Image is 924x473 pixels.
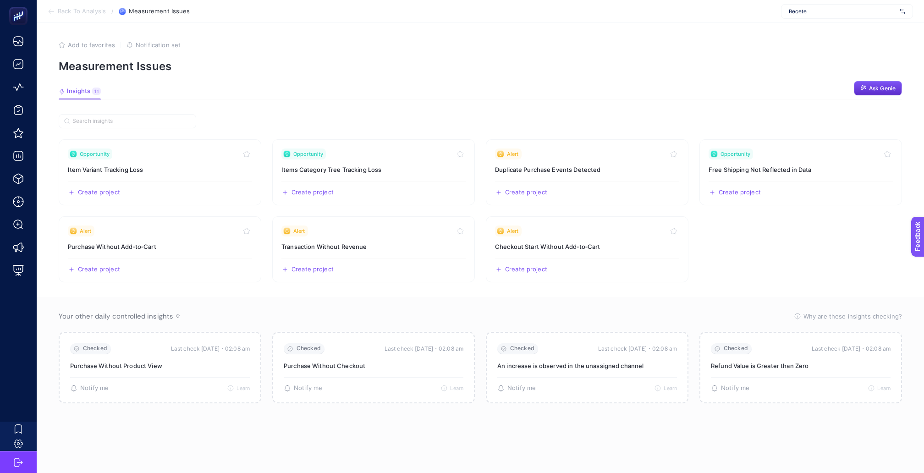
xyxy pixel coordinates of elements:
span: Learn [877,385,891,391]
button: Learn [441,385,463,391]
h3: Insight title [68,165,252,174]
span: Notify me [80,385,109,392]
span: Back To Analysis [58,8,106,15]
time: Last check [DATE]・02:08 am [171,344,250,353]
span: Recete [789,8,896,15]
span: Alert [507,150,519,158]
h3: Insight title [281,242,466,251]
time: Last check [DATE]・02:08 am [598,344,677,353]
button: Toggle favorite [668,225,679,236]
p: Purchase Without Product View [70,362,250,370]
h3: Insight title [495,165,679,174]
span: Your other daily controlled insights [59,312,173,321]
h3: Insight title [709,165,893,174]
a: View insight titled [59,216,261,282]
button: Create a new project based on this insight [495,266,547,273]
span: Notify me [507,385,536,392]
h3: Insight title [495,242,679,251]
button: Notify me [70,385,109,392]
span: Notify me [294,385,322,392]
button: Learn [868,385,891,391]
time: Last check [DATE]・02:08 am [812,344,891,353]
span: Ask Genie [869,85,896,92]
span: Insights [67,88,90,95]
p: Refund Value is Greater than Zero [711,362,891,370]
section: Passive Insight Packages [59,332,902,403]
button: Learn [227,385,250,391]
a: View insight titled [486,139,688,205]
span: Opportunity [80,150,110,158]
a: View insight titled [59,139,261,205]
span: Create project [291,266,334,273]
span: Notify me [721,385,749,392]
button: Create a new project based on this insight [281,189,334,196]
button: Notify me [284,385,322,392]
span: Create project [78,266,120,273]
span: Learn [236,385,250,391]
span: Create project [78,189,120,196]
button: Notify me [497,385,536,392]
h3: Insight title [281,165,466,174]
span: Checked [724,345,748,352]
button: Toggle favorite [455,225,466,236]
span: Create project [505,189,547,196]
button: Toggle favorite [882,148,893,159]
button: Add to favorites [59,41,115,49]
span: Measurement Issues [129,8,190,15]
button: Learn [654,385,677,391]
a: View insight titled [272,216,475,282]
time: Last check [DATE]・02:08 am [385,344,463,353]
span: Learn [664,385,677,391]
button: Create a new project based on this insight [495,189,547,196]
span: Create project [505,266,547,273]
span: Alert [80,227,92,235]
button: Create a new project based on this insight [68,189,120,196]
span: Checked [297,345,321,352]
span: Alert [507,227,519,235]
button: Toggle favorite [455,148,466,159]
span: Opportunity [293,150,323,158]
div: 11 [92,88,101,95]
span: Learn [450,385,463,391]
span: Notification set [136,41,181,49]
p: Measurement Issues [59,60,902,73]
button: Notification set [126,41,181,49]
a: View insight titled [699,139,902,205]
button: Toggle favorite [241,225,252,236]
span: Create project [719,189,761,196]
button: Toggle favorite [668,148,679,159]
h3: Insight title [68,242,252,251]
button: Notify me [711,385,749,392]
span: Why are these insights checking? [803,312,902,321]
p: Purchase Without Checkout [284,362,463,370]
span: Alert [293,227,305,235]
span: Opportunity [720,150,750,158]
span: Create project [291,189,334,196]
span: Checked [83,345,107,352]
a: View insight titled [272,139,475,205]
span: Checked [510,345,534,352]
span: / [111,7,114,15]
input: Search [72,118,191,125]
img: svg%3e [900,7,905,16]
span: Feedback [5,3,35,10]
button: Ask Genie [854,81,902,96]
span: Add to favorites [68,41,115,49]
a: View insight titled [486,216,688,282]
section: Insight Packages [59,139,902,282]
button: Create a new project based on this insight [281,266,334,273]
button: Create a new project based on this insight [68,266,120,273]
button: Toggle favorite [241,148,252,159]
p: An increase is observed in the unassigned channel [497,362,677,370]
button: Create a new project based on this insight [709,189,761,196]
